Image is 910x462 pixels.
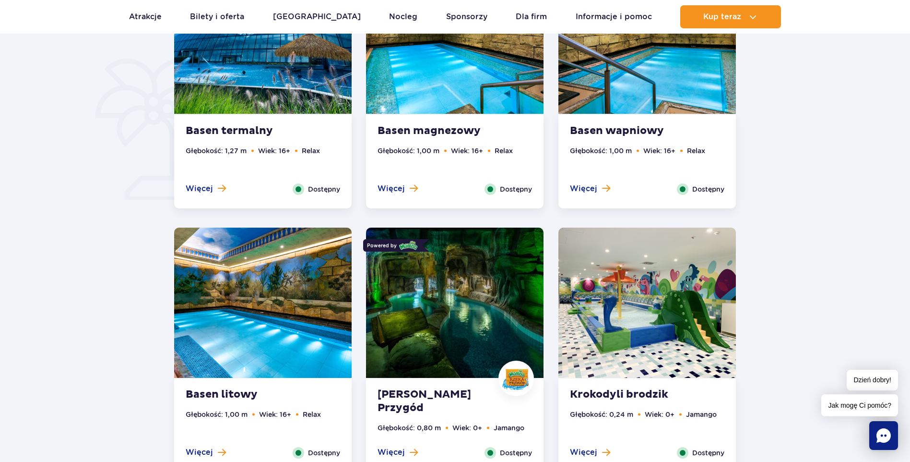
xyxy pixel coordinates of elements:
[570,146,632,156] li: Głębokość: 1,00 m
[378,146,439,156] li: Głębokość: 1,00 m
[869,421,898,450] div: Chat
[686,409,717,420] li: Jamango
[259,409,291,420] li: Wiek: 16+
[500,184,532,195] span: Dostępny
[494,423,524,433] li: Jamango
[451,146,483,156] li: Wiek: 16+
[576,5,652,28] a: Informacje i pomoc
[399,240,418,251] img: Mamba logo
[186,183,213,194] span: Więcej
[570,447,610,458] button: Więcej
[366,228,544,378] img: Mamba Adventure river
[378,423,441,433] li: Głębokość: 0,80 m
[302,146,320,156] li: Relax
[378,183,418,194] button: Więcej
[821,394,898,416] span: Jak mogę Ci pomóc?
[186,124,302,138] strong: Basen termalny
[570,447,597,458] span: Więcej
[190,5,244,28] a: Bilety i oferta
[308,448,340,458] span: Dostępny
[186,409,248,420] li: Głębokość: 1,00 m
[645,409,674,420] li: Wiek: 0+
[495,146,513,156] li: Relax
[389,5,417,28] a: Nocleg
[570,388,686,401] strong: Krokodyli brodzik
[378,183,405,194] span: Więcej
[692,448,724,458] span: Dostępny
[273,5,361,28] a: [GEOGRAPHIC_DATA]
[570,183,610,194] button: Więcej
[570,183,597,194] span: Więcej
[378,447,405,458] span: Więcej
[687,146,705,156] li: Relax
[570,409,633,420] li: Głębokość: 0,24 m
[452,423,482,433] li: Wiek: 0+
[703,12,741,21] span: Kup teraz
[692,184,724,195] span: Dostępny
[186,146,247,156] li: Głębokość: 1,27 m
[308,184,340,195] span: Dostępny
[847,370,898,390] span: Dzień dobry!
[186,183,226,194] button: Więcej
[378,124,494,138] strong: Basen magnezowy
[558,228,736,378] img: Baby pool Jay
[186,447,213,458] span: Więcej
[446,5,487,28] a: Sponsorzy
[186,388,302,401] strong: Basen litowy
[186,447,226,458] button: Więcej
[129,5,162,28] a: Atrakcje
[258,146,290,156] li: Wiek: 16+
[500,448,532,458] span: Dostępny
[303,409,321,420] li: Relax
[516,5,547,28] a: Dla firm
[174,228,352,378] img: Lithium Pool
[570,124,686,138] strong: Basen wapniowy
[680,5,781,28] button: Kup teraz
[643,146,675,156] li: Wiek: 16+
[378,447,418,458] button: Więcej
[363,239,422,252] div: Powered by
[378,388,494,415] strong: [PERSON_NAME] Przygód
